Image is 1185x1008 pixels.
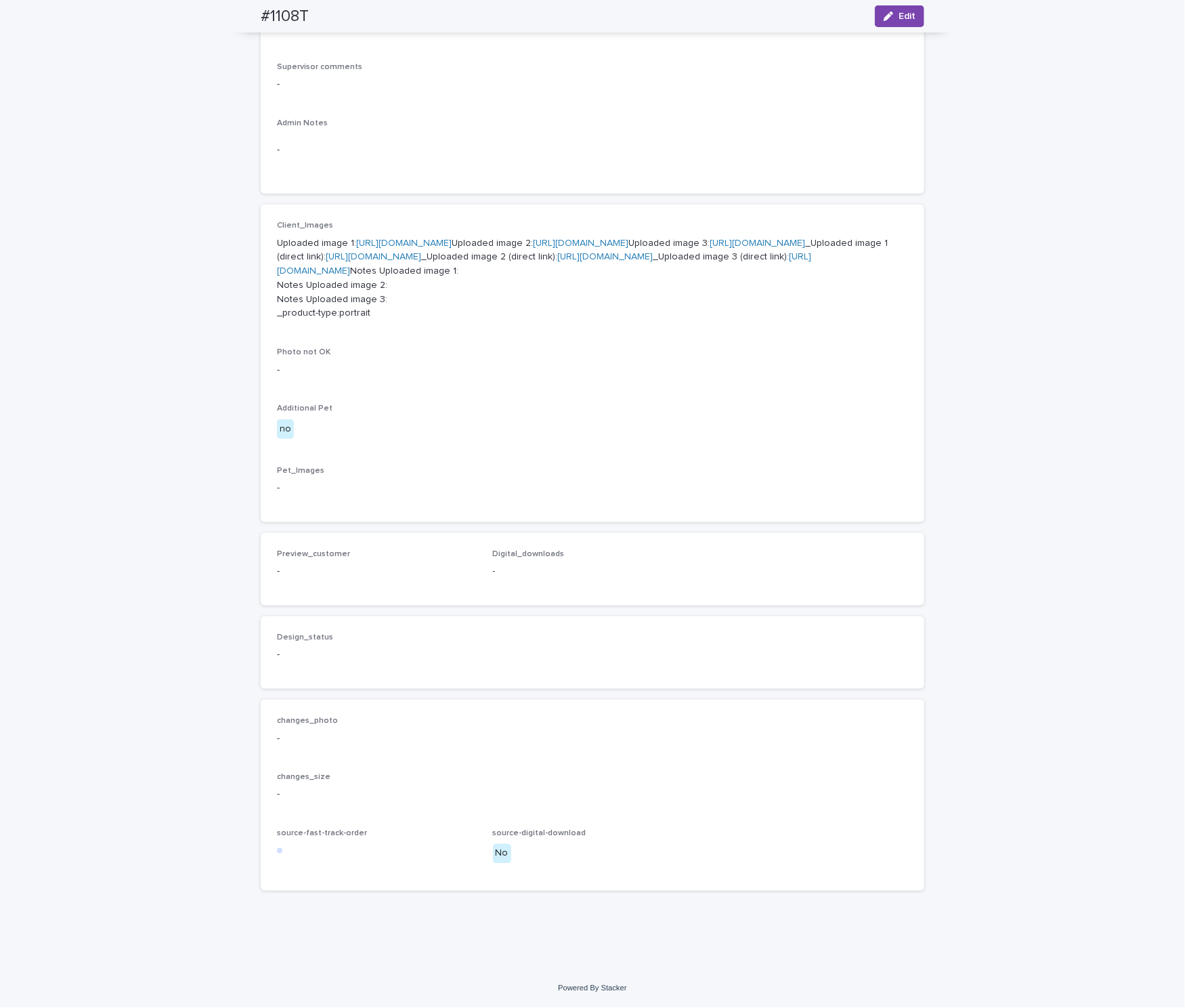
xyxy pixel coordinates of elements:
span: Preview_customer [277,550,350,558]
span: source-fast-track-order [277,830,367,838]
h2: #1108T [261,7,309,26]
span: Digital_downloads [493,550,565,558]
span: Photo not OK [277,348,330,356]
span: Admin Notes [277,119,328,127]
span: changes_photo [277,717,338,725]
p: - [277,363,908,377]
p: - [277,564,477,579]
button: Edit [875,5,924,27]
p: - [277,732,908,746]
a: Powered By Stacker [558,984,626,992]
a: [URL][DOMAIN_NAME] [326,252,421,261]
div: No [493,844,511,864]
a: [URL][DOMAIN_NAME] [557,252,653,261]
span: Pet_Images [277,467,324,475]
span: Design_status [277,633,333,642]
a: [URL][DOMAIN_NAME] [710,238,805,248]
span: changes_size [277,773,330,781]
span: Edit [899,12,915,21]
a: [URL][DOMAIN_NAME] [356,238,452,248]
a: [URL][DOMAIN_NAME] [533,238,628,248]
p: - [277,648,477,662]
p: - [277,788,908,802]
p: - [277,481,908,495]
p: Uploaded image 1: Uploaded image 2: Uploaded image 3: _Uploaded image 1 (direct link): _Uploaded ... [277,236,908,321]
span: source-digital-download [493,830,586,838]
span: Additional Pet [277,404,332,413]
p: - [277,77,908,91]
p: - [493,564,693,579]
p: - [277,143,908,157]
span: Supervisor comments [277,63,362,71]
div: no [277,419,294,439]
span: Client_Images [277,222,333,230]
